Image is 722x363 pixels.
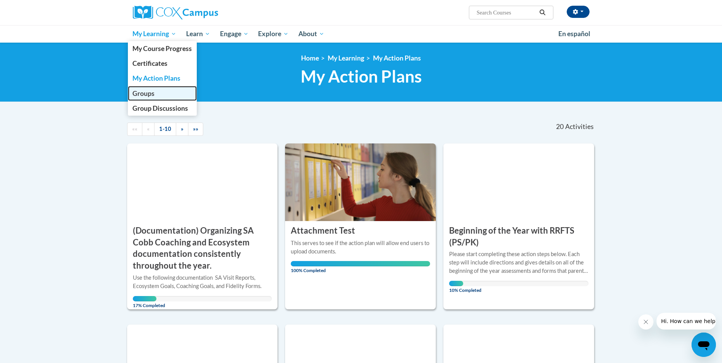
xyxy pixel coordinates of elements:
input: Search Courses [476,8,537,17]
span: Hi. How can we help? [5,5,62,11]
a: My Learning [128,25,182,43]
a: Learn [181,25,215,43]
a: Certificates [128,56,197,71]
a: (Documentation) Organizing SA Cobb Coaching and Ecosystem documentation consistently throughout t... [127,143,278,309]
span: « [147,126,150,132]
a: Previous [142,123,155,136]
h3: Beginning of the Year with RRFTS (PS/PK) [449,225,588,248]
a: Engage [215,25,253,43]
img: Cox Campus [133,6,218,19]
a: 1-10 [154,123,176,136]
span: My Course Progress [132,45,192,53]
a: End [188,123,203,136]
span: Activities [565,123,594,131]
h3: (Documentation) Organizing SA Cobb Coaching and Ecosystem documentation consistently throughout t... [133,225,272,272]
div: Your progress [133,296,156,301]
iframe: Close message [638,314,653,330]
span: En español [558,30,590,38]
span: Learn [186,29,210,38]
span: Engage [220,29,249,38]
a: Next [176,123,188,136]
span: 17% Completed [133,296,156,308]
a: Beginning of the Year with RRFTS (PS/PK)Please start completing these action steps below. Each st... [443,143,594,309]
a: My Learning [328,54,364,62]
span: Groups [132,89,155,97]
div: Please start completing these action steps below. Each step will include directions and gives det... [449,250,588,275]
span: My Action Plans [132,74,180,82]
a: Home [301,54,319,62]
span: About [298,29,324,38]
iframe: Button to launch messaging window [692,333,716,357]
div: Your progress [449,281,463,286]
a: My Action Plans [128,71,197,86]
a: About [293,25,329,43]
span: 100% Completed [291,261,430,273]
a: Groups [128,86,197,101]
span: 20 [556,123,564,131]
div: Your progress [291,261,430,266]
span: » [181,126,183,132]
a: Explore [253,25,293,43]
span: Explore [258,29,288,38]
span: 10% Completed [449,281,463,293]
span: My Action Plans [301,66,422,86]
div: Main menu [121,25,601,43]
div: Use the following documentation SA Visit Reports, Ecosystem Goals, Coaching Goals, and Fidelity F... [133,274,272,290]
span: Certificates [132,59,167,67]
a: My Action Plans [373,54,421,62]
div: This serves to see if the action plan will allow end users to upload documents. [291,239,430,256]
a: Cox Campus [133,6,277,19]
span: »» [193,126,198,132]
button: Account Settings [567,6,590,18]
span: Group Discussions [132,104,188,112]
a: En español [553,26,595,42]
a: Course Logo Attachment TestThis serves to see if the action plan will allow end users to upload d... [285,143,436,309]
h3: Attachment Test [291,225,355,237]
span: My Learning [132,29,176,38]
a: My Course Progress [128,41,197,56]
button: Search [537,8,548,17]
iframe: Message from company [657,313,716,330]
a: Begining [127,123,142,136]
img: Course Logo [285,143,436,221]
span: «« [132,126,137,132]
a: Group Discussions [128,101,197,116]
